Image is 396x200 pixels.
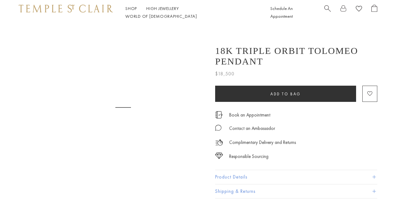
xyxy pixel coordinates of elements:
a: Book an Appointment [229,112,270,118]
img: Temple St. Clair [19,5,113,12]
iframe: Gorgias live chat messenger [365,171,390,194]
button: Shipping & Returns [215,184,377,198]
a: High JewelleryHigh Jewellery [146,6,179,11]
p: Complimentary Delivery and Returns [229,139,296,146]
img: icon_delivery.svg [215,139,223,146]
div: Contact an Ambassador [229,125,275,132]
img: icon_appointment.svg [215,111,223,118]
a: World of [DEMOGRAPHIC_DATA]World of [DEMOGRAPHIC_DATA] [125,13,197,19]
a: Schedule An Appointment [270,6,293,19]
span: $18,500 [215,70,234,78]
button: Add to bag [215,86,356,102]
img: icon_sourcing.svg [215,153,223,159]
button: Product Details [215,170,377,184]
a: Search [324,5,331,20]
a: View Wishlist [356,5,362,14]
a: ShopShop [125,6,137,11]
h1: 18K Triple Orbit Tolomeo Pendant [215,45,377,67]
div: Responsible Sourcing [229,153,268,160]
span: Add to bag [270,91,301,97]
img: MessageIcon-01_2.svg [215,125,221,131]
a: Open Shopping Bag [371,5,377,20]
nav: Main navigation [125,5,256,20]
